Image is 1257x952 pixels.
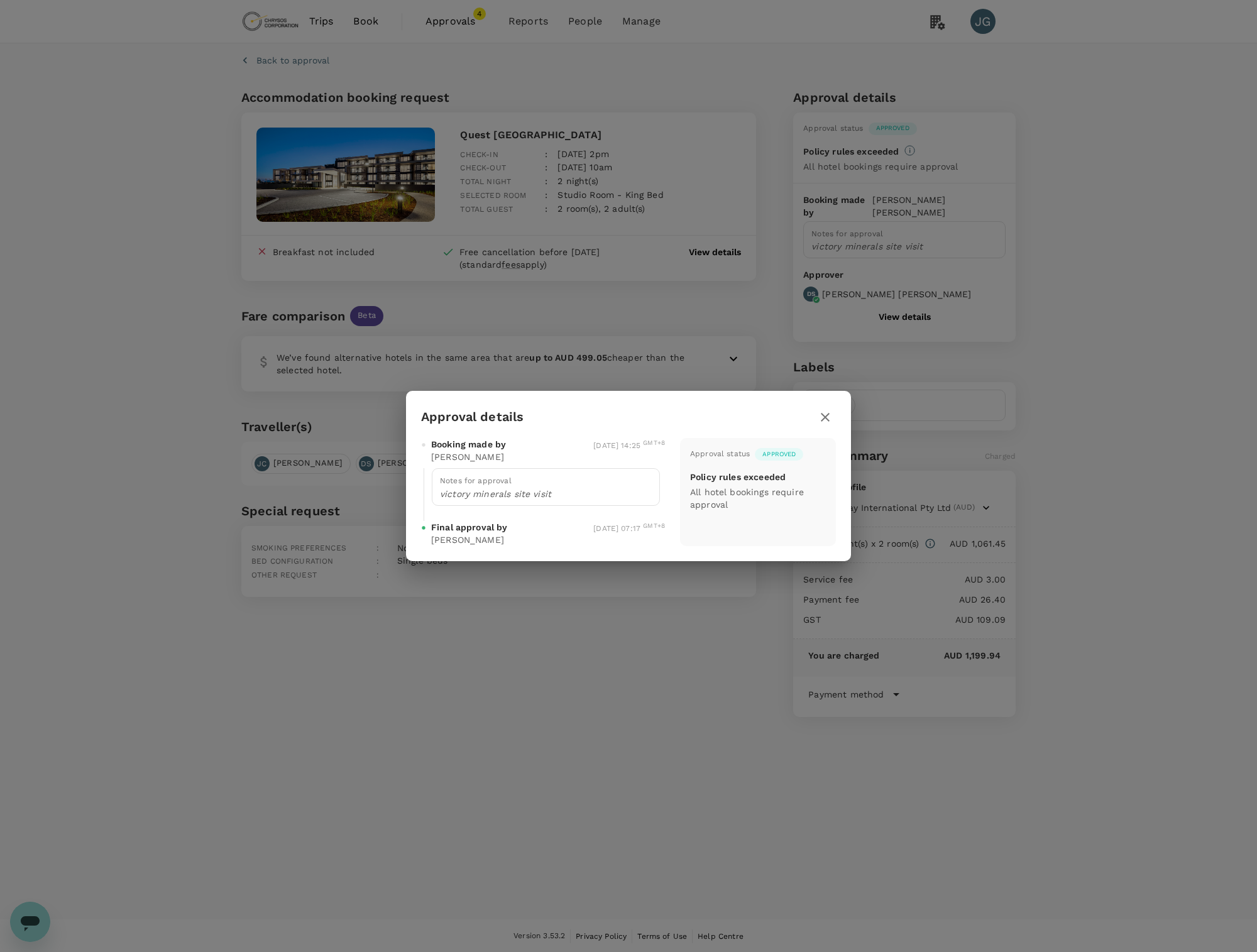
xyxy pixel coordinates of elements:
[643,439,665,446] sup: GMT+8
[593,524,665,533] span: [DATE] 07:17
[593,441,665,450] span: [DATE] 14:25
[690,448,750,461] div: Approval status
[431,533,504,546] p: [PERSON_NAME]
[421,410,524,424] h3: Approval details
[690,471,786,483] p: Policy rules exceeded
[431,521,508,533] span: Final approval by
[643,522,665,529] sup: GMT+8
[440,476,512,485] span: Notes for approval
[431,438,506,451] span: Booking made by
[755,450,803,459] span: Approved
[440,488,652,500] p: victory minerals site visit
[431,451,504,463] p: [PERSON_NAME]
[690,486,826,511] p: All hotel bookings require approval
